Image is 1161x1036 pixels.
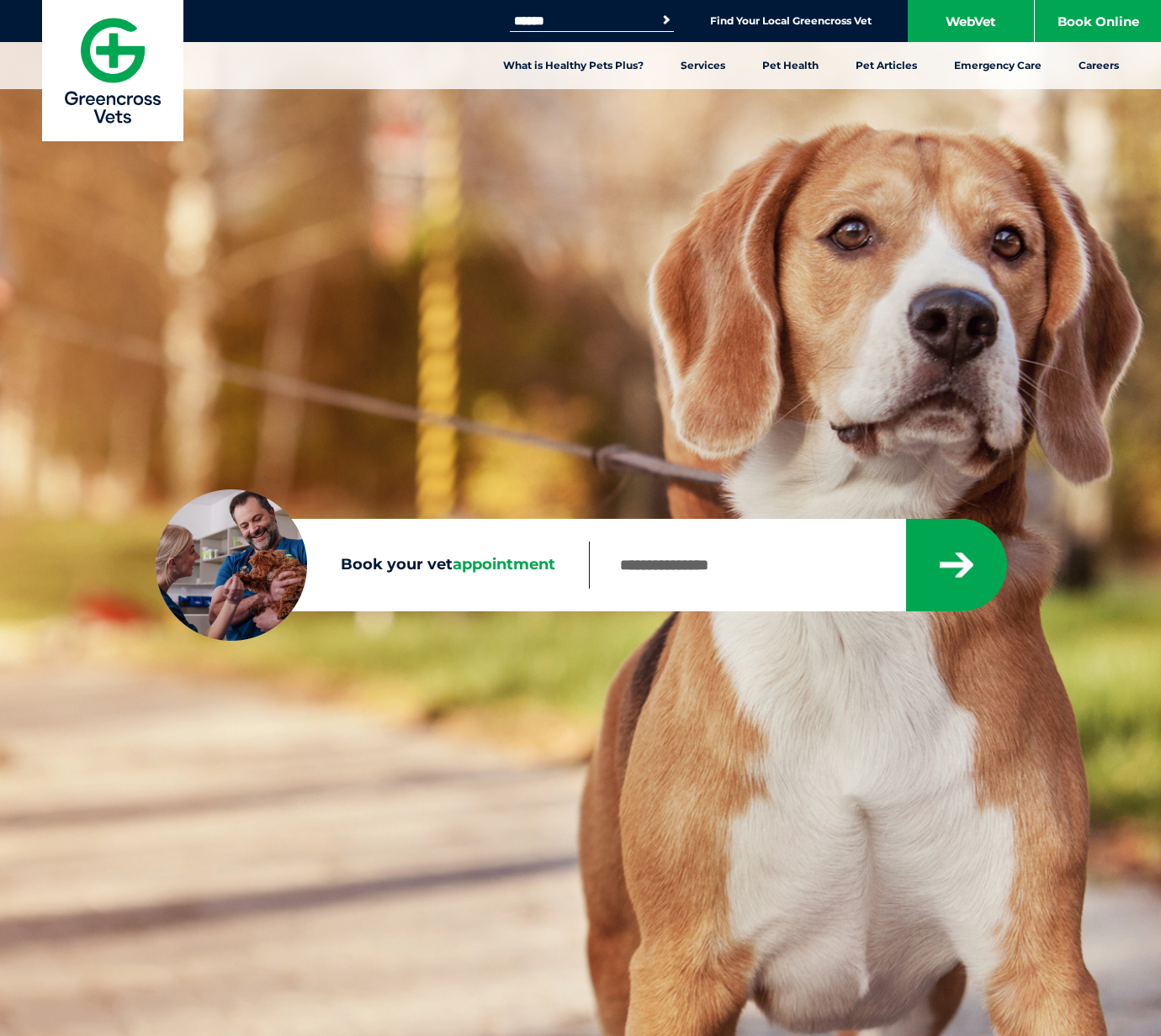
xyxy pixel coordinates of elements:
label: Book your vet [156,552,589,578]
a: Careers [1060,42,1137,89]
button: Search [658,12,675,29]
a: Pet Health [744,42,837,89]
a: Pet Articles [837,42,936,89]
a: What is Healthy Pets Plus? [485,42,662,89]
a: Find Your Local Greencross Vet [710,14,872,28]
a: Emergency Care [936,42,1060,89]
a: Services [662,42,744,89]
span: appointment [453,555,555,573]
